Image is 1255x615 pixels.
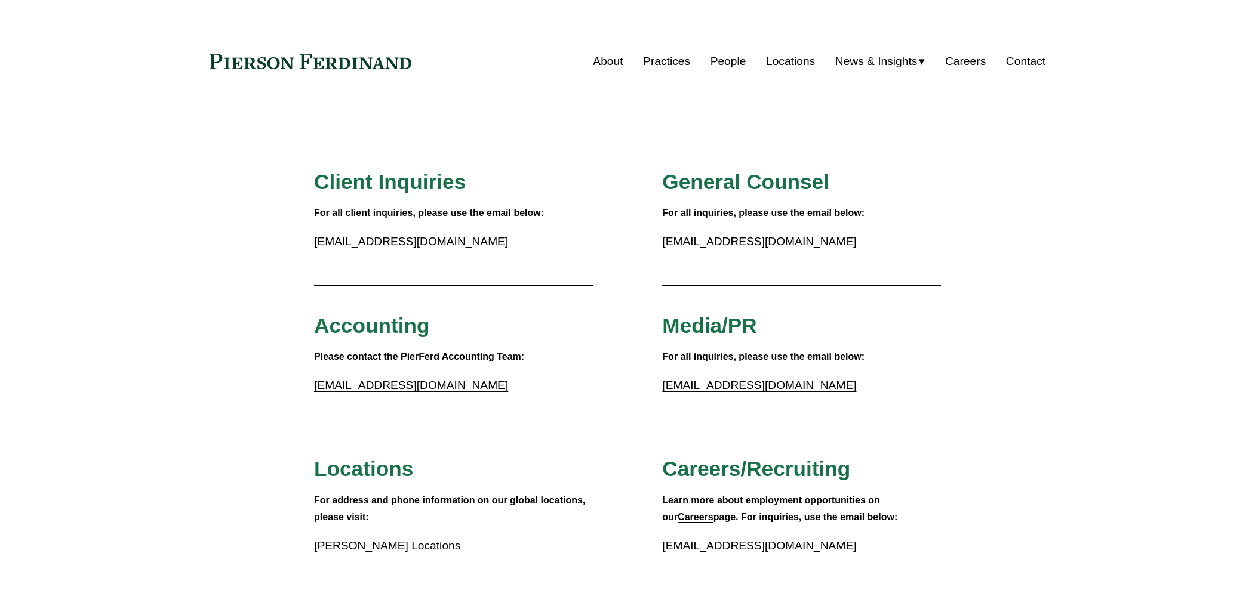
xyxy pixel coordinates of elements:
[835,51,918,72] span: News & Insights
[662,170,829,193] span: General Counsel
[1006,50,1045,73] a: Contact
[643,50,690,73] a: Practices
[314,235,508,248] a: [EMAIL_ADDRESS][DOMAIN_NAME]
[314,379,508,391] a: [EMAIL_ADDRESS][DOMAIN_NAME]
[314,457,413,480] span: Locations
[945,50,986,73] a: Careers
[593,50,623,73] a: About
[662,457,850,480] span: Careers/Recruiting
[835,50,925,73] a: folder dropdown
[662,314,756,337] span: Media/PR
[713,512,898,522] strong: page. For inquiries, use the email below:
[314,351,524,361] strong: Please contact the PierFerd Accounting Team:
[678,512,713,522] a: Careers
[662,351,865,361] strong: For all inquiries, please use the email below:
[710,50,746,73] a: People
[662,235,856,248] a: [EMAIL_ADDRESS][DOMAIN_NAME]
[662,379,856,391] a: [EMAIL_ADDRESS][DOMAIN_NAME]
[314,170,466,193] span: Client Inquiries
[314,495,588,523] strong: For address and phone information on our global locations, please visit:
[766,50,815,73] a: Locations
[314,314,430,337] span: Accounting
[662,539,856,552] a: [EMAIL_ADDRESS][DOMAIN_NAME]
[314,208,544,218] strong: For all client inquiries, please use the email below:
[314,539,460,552] a: [PERSON_NAME] Locations
[662,495,882,523] strong: Learn more about employment opportunities on our
[662,208,865,218] strong: For all inquiries, please use the email below:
